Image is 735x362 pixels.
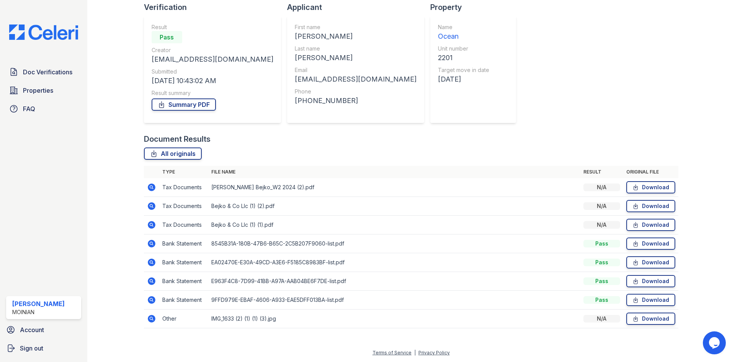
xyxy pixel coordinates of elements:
div: 2201 [438,52,489,63]
div: Pass [152,31,182,43]
div: Phone [295,88,416,95]
td: [PERSON_NAME] Bejko_W2 2024 (2).pdf [208,178,580,197]
a: Download [626,181,675,193]
span: Sign out [20,344,43,353]
a: Privacy Policy [418,350,450,355]
a: Download [626,313,675,325]
div: [PHONE_NUMBER] [295,95,416,106]
td: Bank Statement [159,272,208,291]
a: Download [626,200,675,212]
div: Unit number [438,45,489,52]
td: 8545B31A-180B-47B6-B65C-2C5B207F9060-list.pdf [208,234,580,253]
div: Pass [583,296,620,304]
td: Bank Statement [159,234,208,253]
div: Name [438,23,489,31]
td: Bank Statement [159,253,208,272]
a: Doc Verifications [6,64,81,80]
a: Name Ocean [438,23,489,42]
a: FAQ [6,101,81,116]
a: Download [626,256,675,269]
th: Result [580,166,623,178]
div: N/A [583,315,620,323]
td: Tax Documents [159,178,208,197]
a: All originals [144,147,202,160]
div: Result summary [152,89,273,97]
a: Download [626,275,675,287]
td: IMG_1633 (2) (1) (1) (3).jpg [208,310,580,328]
a: Terms of Service [372,350,412,355]
iframe: chat widget [703,331,727,354]
div: Applicant [287,2,430,13]
div: N/A [583,202,620,210]
td: E963F4C8-7D99-41BB-A97A-AAB04BE6F7DE-list.pdf [208,272,580,291]
td: Tax Documents [159,197,208,216]
a: Download [626,238,675,250]
div: Property [430,2,522,13]
td: Bejko & Co Llc (1) (1).pdf [208,216,580,234]
div: [DATE] [438,74,489,85]
div: Ocean [438,31,489,42]
span: Doc Verifications [23,67,72,77]
div: N/A [583,221,620,229]
td: Other [159,310,208,328]
div: [DATE] 10:43:02 AM [152,75,273,86]
div: [EMAIL_ADDRESS][DOMAIN_NAME] [295,74,416,85]
div: [PERSON_NAME] [12,299,65,308]
td: Bank Statement [159,291,208,310]
div: Verification [144,2,287,13]
div: [PERSON_NAME] [295,31,416,42]
div: Email [295,66,416,74]
td: 9FFD979E-EBAF-4606-A933-EAE5DFF013BA-list.pdf [208,291,580,310]
th: Type [159,166,208,178]
span: Properties [23,86,53,95]
span: FAQ [23,104,35,113]
div: Submitted [152,68,273,75]
div: | [414,350,416,355]
a: Download [626,294,675,306]
td: Bejko & Co Llc (1) (2).pdf [208,197,580,216]
div: Moinian [12,308,65,316]
a: Account [3,322,84,337]
span: Account [20,325,44,334]
div: [PERSON_NAME] [295,52,416,63]
div: Target move in date [438,66,489,74]
div: First name [295,23,416,31]
a: Sign out [3,341,84,356]
td: EA02470E-E30A-49CD-A3E6-F5185C8983BF-list.pdf [208,253,580,272]
div: Last name [295,45,416,52]
a: Properties [6,83,81,98]
div: Pass [583,277,620,285]
td: Tax Documents [159,216,208,234]
a: Summary PDF [152,98,216,111]
th: File name [208,166,580,178]
div: Result [152,23,273,31]
div: Pass [583,259,620,266]
a: Download [626,219,675,231]
div: Creator [152,46,273,54]
div: [EMAIL_ADDRESS][DOMAIN_NAME] [152,54,273,65]
div: Document Results [144,134,211,144]
div: N/A [583,183,620,191]
img: CE_Logo_Blue-a8612792a0a2168367f1c8372b55b34899dd931a85d93a1a3d3e32e68fde9ad4.png [3,25,84,40]
th: Original file [623,166,678,178]
div: Pass [583,240,620,247]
